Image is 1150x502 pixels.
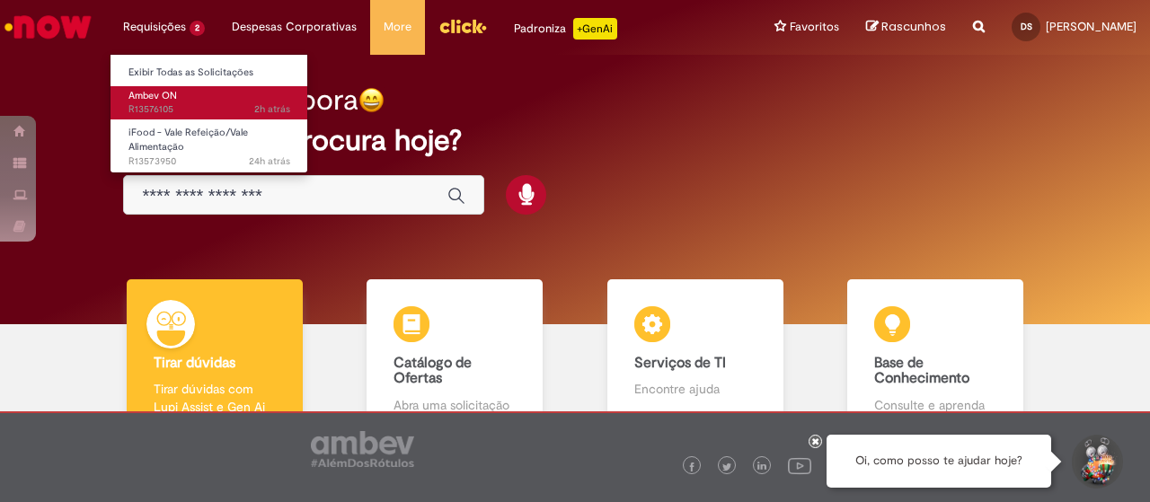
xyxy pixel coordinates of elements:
b: Tirar dúvidas [154,354,235,372]
p: Encontre ajuda [634,380,756,398]
span: Requisições [123,18,186,36]
img: ServiceNow [2,9,94,45]
span: 24h atrás [249,154,290,168]
a: Tirar dúvidas Tirar dúvidas com Lupi Assist e Gen Ai [94,279,335,435]
b: Serviços de TI [634,354,726,372]
span: iFood - Vale Refeição/Vale Alimentação [128,126,248,154]
span: R13576105 [128,102,290,117]
a: Exibir Todas as Solicitações [111,63,308,83]
span: Rascunhos [881,18,946,35]
a: Catálogo de Ofertas Abra uma solicitação [335,279,576,435]
div: Padroniza [514,18,617,40]
img: logo_footer_facebook.png [687,462,696,471]
button: Iniciar Conversa de Suporte [1069,435,1123,489]
p: +GenAi [573,18,617,40]
p: Abra uma solicitação [394,396,516,414]
div: Oi, como posso te ajudar hoje? [827,435,1051,488]
img: logo_footer_linkedin.png [757,462,766,472]
span: [PERSON_NAME] [1046,19,1137,34]
span: R13573950 [128,154,290,169]
p: Tirar dúvidas com Lupi Assist e Gen Ai [154,380,276,416]
span: Despesas Corporativas [232,18,357,36]
img: logo_footer_twitter.png [722,462,731,471]
span: 2 [190,21,205,36]
a: Rascunhos [866,19,946,36]
b: Catálogo de Ofertas [394,354,472,388]
span: Ambev ON [128,89,177,102]
span: Favoritos [790,18,839,36]
ul: Requisições [110,54,308,173]
img: click_logo_yellow_360x200.png [438,13,487,40]
img: logo_footer_youtube.png [788,454,811,477]
p: Consulte e aprenda [874,396,996,414]
a: Aberto R13573950 : iFood - Vale Refeição/Vale Alimentação [111,123,308,162]
img: happy-face.png [358,87,385,113]
img: logo_footer_ambev_rotulo_gray.png [311,431,414,467]
span: DS [1021,21,1032,32]
b: Base de Conhecimento [874,354,969,388]
h2: O que você procura hoje? [123,125,1026,156]
a: Aberto R13576105 : Ambev ON [111,86,308,119]
a: Serviços de TI Encontre ajuda [575,279,816,435]
span: 2h atrás [254,102,290,116]
a: Base de Conhecimento Consulte e aprenda [816,279,1057,435]
span: More [384,18,411,36]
